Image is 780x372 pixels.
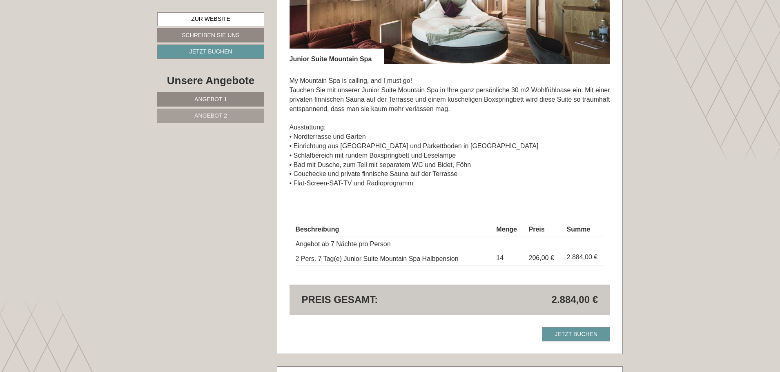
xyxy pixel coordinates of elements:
a: Jetzt buchen [157,45,264,59]
th: Beschreibung [296,223,493,236]
a: Jetzt buchen [542,327,610,341]
th: Preis [526,223,564,236]
span: Angebot 2 [194,112,227,119]
td: Angebot ab 7 Nächte pro Person [296,236,493,251]
a: Schreiben Sie uns [157,28,264,42]
th: Summe [564,223,604,236]
div: Unsere Angebote [157,73,264,88]
td: 2 Pers. 7 Tag(e) Junior Suite Mountain Spa Halbpension [296,251,493,265]
p: My Mountain Spa is calling, and I must go! Tauchen Sie mit unserer Junior Suite Mountain Spa in I... [290,76,611,188]
span: 206,00 € [529,254,554,261]
div: Preis gesamt: [296,293,450,307]
td: 14 [493,251,525,265]
th: Menge [493,223,525,236]
td: 2.884,00 € [564,251,604,265]
div: Junior Suite Mountain Spa [290,49,384,64]
a: Zur Website [157,12,264,26]
span: 2.884,00 € [552,293,598,307]
span: Angebot 1 [194,96,227,102]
